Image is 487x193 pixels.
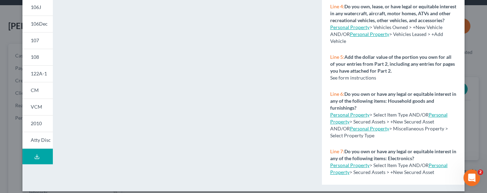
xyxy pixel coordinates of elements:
[22,16,53,32] a: 106Dec
[31,37,39,43] span: 107
[330,24,442,37] span: > Vehicles Owned > +New Vehicle AND/OR
[31,71,47,76] span: 122A-1
[330,54,455,74] strong: Add the dollar value of the portion you own for all of your entries from Part 2, including any en...
[31,104,42,110] span: VCM
[478,169,483,175] span: 2
[31,120,42,126] span: 2010
[31,21,48,27] span: 106Dec
[330,3,344,9] span: Line 4:
[31,87,39,93] span: CM
[330,91,344,97] span: Line 6:
[22,65,53,82] a: 122A-1
[330,24,370,30] a: Personal Property
[31,4,41,10] span: 106J
[330,91,456,111] strong: Do you own or have any legal or equitable interest in any of the following items: Household goods...
[22,132,53,149] a: Atty Disc
[31,54,39,60] span: 108
[330,148,456,161] strong: Do you own or have any legal or equitable interest in any of the following items: Electronics?
[22,99,53,115] a: VCM
[31,137,51,143] span: Atty Disc
[330,54,344,60] span: Line 5:
[22,82,53,99] a: CM
[464,169,480,186] iframe: Intercom live chat
[330,112,370,118] a: Personal Property
[330,162,370,168] a: Personal Property
[330,112,429,118] span: > Select Item Type AND/OR
[22,49,53,65] a: 108
[330,3,456,23] strong: Do you own, lease, or have legal or equitable interest in any watercraft, aircraft, motor homes, ...
[330,148,344,154] span: Line 7:
[22,115,53,132] a: 2010
[330,112,448,131] span: > Secured Assets > +New Secured Asset AND/OR
[330,75,376,81] span: See form instructions
[330,162,429,168] span: > Select Item Type AND/OR
[330,126,448,138] span: > Miscellaneous Property > Select Property Type
[22,32,53,49] a: 107
[330,112,448,125] a: Personal Property
[330,31,443,44] span: > Vehicles Leased > +Add Vehicle
[350,31,389,37] a: Personal Property
[350,126,389,131] a: Personal Property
